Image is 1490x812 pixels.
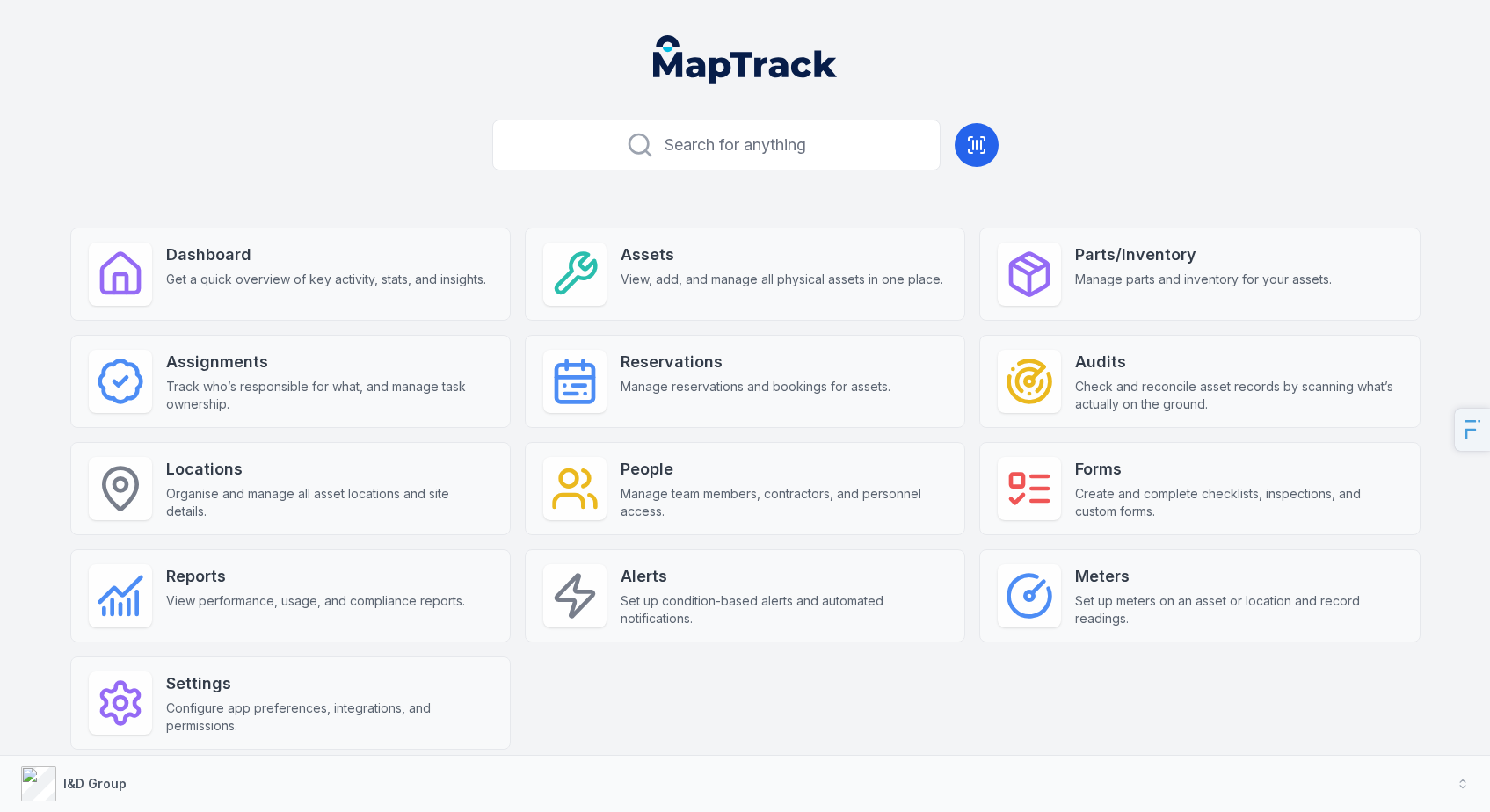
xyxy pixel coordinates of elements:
[1075,378,1401,413] span: Check and reconcile asset records by scanning what’s actually on the ground.
[70,228,511,321] a: DashboardGet a quick overview of key activity, stats, and insights.
[166,350,492,374] strong: Assignments
[621,243,943,267] strong: Assets
[1075,243,1332,267] strong: Parts/Inventory
[70,549,511,642] a: ReportsView performance, usage, and compliance reports.
[166,271,486,288] span: Get a quick overview of key activity, stats, and insights.
[979,549,1420,642] a: MetersSet up meters on an asset or location and record readings.
[1075,271,1332,288] span: Manage parts and inventory for your assets.
[166,457,492,482] strong: Locations
[621,592,947,627] span: Set up condition-based alerts and automated notifications.
[621,564,947,589] strong: Alerts
[166,564,465,589] strong: Reports
[1075,350,1401,374] strong: Audits
[166,378,492,413] span: Track who’s responsible for what, and manage task ownership.
[625,35,866,84] nav: Global
[63,776,127,791] strong: I&D Group
[525,549,965,642] a: AlertsSet up condition-based alerts and automated notifications.
[1075,485,1401,520] span: Create and complete checklists, inspections, and custom forms.
[621,378,890,395] span: Manage reservations and bookings for assets.
[70,442,511,535] a: LocationsOrganise and manage all asset locations and site details.
[166,671,492,696] strong: Settings
[525,442,965,535] a: PeopleManage team members, contractors, and personnel access.
[1075,457,1401,482] strong: Forms
[1075,564,1401,589] strong: Meters
[166,592,465,610] span: View performance, usage, and compliance reports.
[621,350,890,374] strong: Reservations
[621,485,947,520] span: Manage team members, contractors, and personnel access.
[166,700,492,735] span: Configure app preferences, integrations, and permissions.
[1075,592,1401,627] span: Set up meters on an asset or location and record readings.
[525,228,965,321] a: AssetsView, add, and manage all physical assets in one place.
[166,243,486,267] strong: Dashboard
[70,656,511,750] a: SettingsConfigure app preferences, integrations, and permissions.
[621,457,947,482] strong: People
[70,335,511,428] a: AssignmentsTrack who’s responsible for what, and manage task ownership.
[492,120,941,170] button: Search for anything
[979,442,1420,535] a: FormsCreate and complete checklists, inspections, and custom forms.
[979,335,1420,428] a: AuditsCheck and reconcile asset records by scanning what’s actually on the ground.
[979,228,1420,321] a: Parts/InventoryManage parts and inventory for your assets.
[621,271,943,288] span: View, add, and manage all physical assets in one place.
[166,485,492,520] span: Organise and manage all asset locations and site details.
[525,335,965,428] a: ReservationsManage reservations and bookings for assets.
[665,133,806,157] span: Search for anything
